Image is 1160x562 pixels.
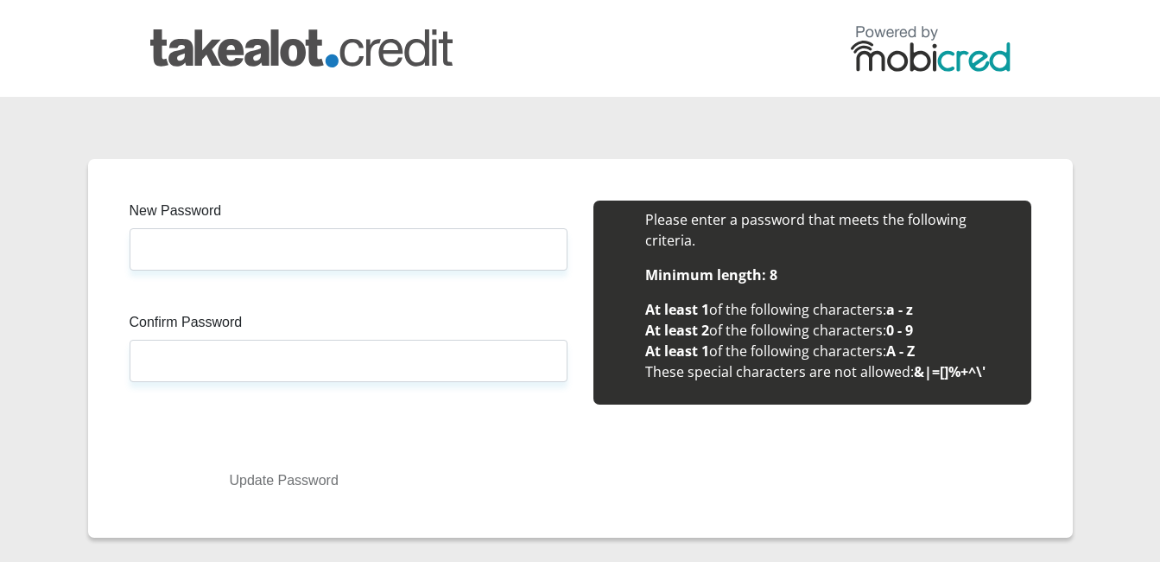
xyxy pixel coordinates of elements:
[886,300,913,319] b: a - z
[645,361,1014,382] li: These special characters are not allowed:
[851,25,1011,72] img: powered by mobicred logo
[130,228,567,271] input: Enter new Password
[886,321,913,340] b: 0 - 9
[645,320,1014,341] li: of the following characters:
[645,321,709,340] b: At least 2
[130,312,567,340] label: Confirm Password
[143,465,426,496] button: Update Password
[645,300,709,319] b: At least 1
[645,299,1014,320] li: of the following characters:
[914,362,986,381] b: &|=[]%+^\'
[130,201,567,228] label: New Password
[645,341,1014,361] li: of the following characters:
[886,342,915,361] b: A - Z
[645,209,1014,251] li: Please enter a password that meets the following criteria.
[645,265,777,284] b: Minimum length: 8
[150,29,453,67] img: takealot_credit logo
[645,342,709,361] b: At least 1
[130,340,567,382] input: Confirm Password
